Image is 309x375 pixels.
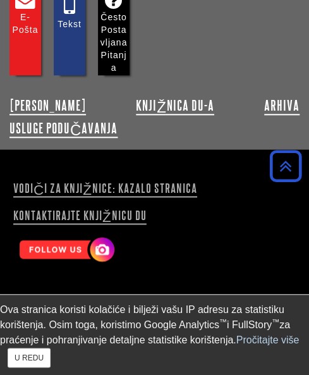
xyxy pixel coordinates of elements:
[13,181,197,195] font: Vodiči za knjižnice: Kazalo stranica
[236,335,300,345] a: Pročitajte više
[136,98,214,113] a: Knjižnica DU-a
[265,157,306,175] a: Natrag na vrh
[9,98,86,113] a: [PERSON_NAME]
[219,317,227,326] font: ™
[264,98,300,113] a: Arhiva
[9,178,201,199] a: Vodiči za knjižnice: Kazalo stranica
[8,348,51,367] button: Zatvoriti
[9,205,201,226] a: Kontaktirajte knjižnicu DU
[58,19,82,29] font: Tekst
[13,12,39,35] font: E-pošta
[13,232,118,268] img: Pratite nas! Instagram
[15,353,44,362] font: U REDU
[227,319,272,330] font: i FullStory
[272,317,279,326] font: ™
[100,12,128,73] font: Često postavljana pitanja
[9,121,118,136] a: Usluge podučavanja
[13,208,147,223] font: Kontaktirajte knjižnicu DU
